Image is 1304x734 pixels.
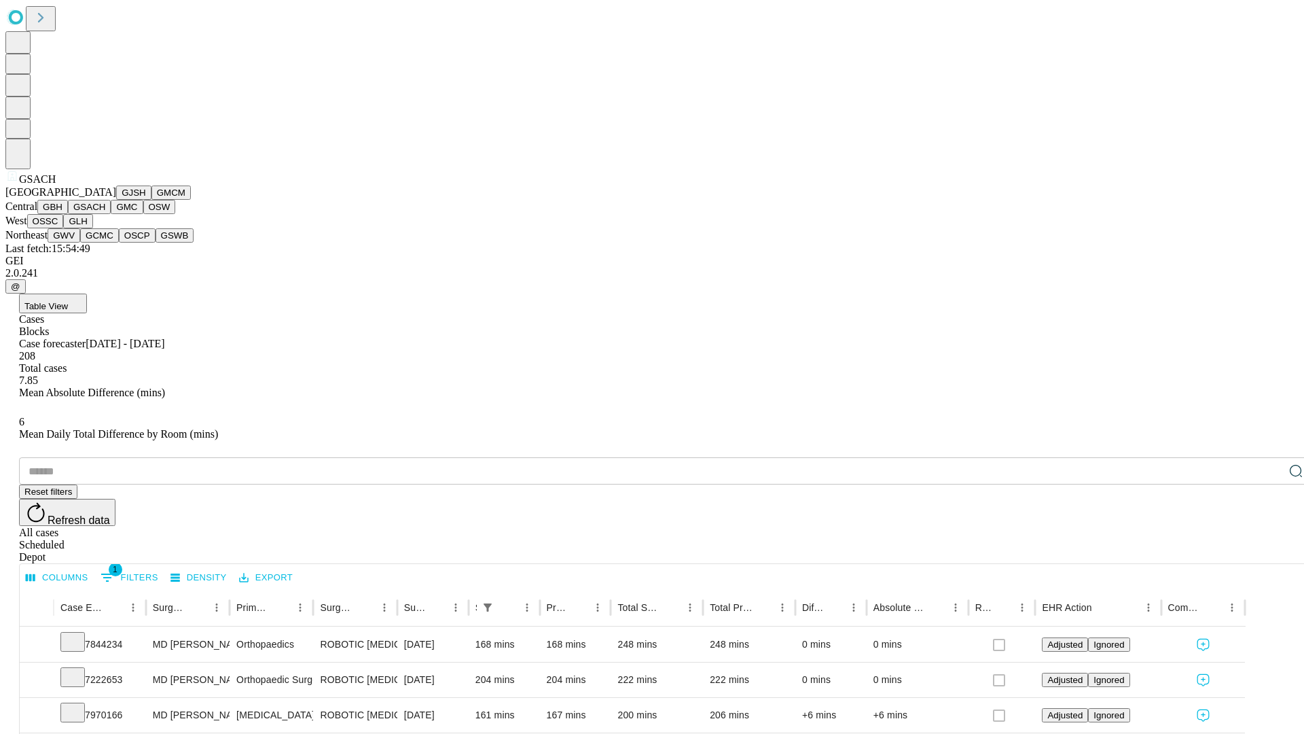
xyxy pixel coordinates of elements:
[404,663,462,697] div: [DATE]
[1222,598,1242,617] button: Menu
[446,598,465,617] button: Menu
[272,598,291,617] button: Sort
[68,200,111,214] button: GSACH
[825,598,844,617] button: Sort
[1088,708,1129,722] button: Ignored
[19,499,115,526] button: Refresh data
[547,698,604,733] div: 167 mins
[19,428,218,440] span: Mean Daily Total Difference by Room (mins)
[124,598,143,617] button: Menu
[236,602,270,613] div: Primary Service
[710,627,789,662] div: 248 mins
[710,602,753,613] div: Total Predicted Duration
[320,698,390,733] div: ROBOTIC [MEDICAL_DATA] REPAIR [MEDICAL_DATA] INITIAL (BILATERAL)
[5,255,1299,267] div: GEI
[97,567,162,589] button: Show filters
[569,598,588,617] button: Sort
[151,186,191,200] button: GMCM
[1047,640,1083,650] span: Adjusted
[617,663,696,697] div: 222 mins
[617,698,696,733] div: 200 mins
[5,215,27,226] span: West
[22,567,92,589] button: Select columns
[475,698,533,733] div: 161 mins
[356,598,375,617] button: Sort
[375,598,394,617] button: Menu
[475,627,533,662] div: 168 mins
[681,598,700,617] button: Menu
[105,598,124,617] button: Sort
[19,294,87,313] button: Table View
[994,598,1013,617] button: Sort
[153,602,187,613] div: Surgeon Name
[24,487,72,497] span: Reset filters
[946,598,965,617] button: Menu
[320,627,390,662] div: ROBOTIC [MEDICAL_DATA] KNEE TOTAL
[63,214,92,228] button: GLH
[116,186,151,200] button: GJSH
[236,698,306,733] div: [MEDICAL_DATA]
[617,602,660,613] div: Total Scheduled Duration
[1093,640,1124,650] span: Ignored
[5,200,37,212] span: Central
[1139,598,1158,617] button: Menu
[5,243,90,254] span: Last fetch: 15:54:49
[404,698,462,733] div: [DATE]
[5,279,26,294] button: @
[710,698,789,733] div: 206 mins
[153,627,223,662] div: MD [PERSON_NAME]
[26,704,47,728] button: Expand
[873,602,926,613] div: Absolute Difference
[662,598,681,617] button: Sort
[873,663,962,697] div: 0 mins
[1042,602,1091,613] div: EHR Action
[1093,598,1112,617] button: Sort
[19,485,77,499] button: Reset filters
[802,698,860,733] div: +6 mins
[547,663,604,697] div: 204 mins
[518,598,537,617] button: Menu
[1047,675,1083,685] span: Adjusted
[236,627,306,662] div: Orthopaedics
[1042,708,1088,722] button: Adjusted
[1168,602,1202,613] div: Comments
[873,698,962,733] div: +6 mins
[236,663,306,697] div: Orthopaedic Surgery
[1042,637,1088,652] button: Adjusted
[19,416,24,427] span: 6
[156,228,194,243] button: GSWB
[19,338,86,349] span: Case forecaster
[1042,673,1088,687] button: Adjusted
[5,229,48,241] span: Northeast
[48,514,110,526] span: Refresh data
[802,602,824,613] div: Difference
[236,567,296,589] button: Export
[37,200,68,214] button: GBH
[710,663,789,697] div: 222 mins
[19,374,38,386] span: 7.85
[60,602,103,613] div: Case Epic Id
[291,598,310,617] button: Menu
[153,698,223,733] div: MD [PERSON_NAME]
[588,598,607,617] button: Menu
[109,563,122,576] span: 1
[873,627,962,662] div: 0 mins
[475,663,533,697] div: 204 mins
[19,350,35,362] span: 208
[975,602,993,613] div: Resolved in EHR
[11,281,20,292] span: @
[24,301,68,311] span: Table View
[754,598,773,617] button: Sort
[27,214,64,228] button: OSSC
[188,598,207,617] button: Sort
[617,627,696,662] div: 248 mins
[475,602,477,613] div: Scheduled In Room Duration
[773,598,792,617] button: Menu
[1047,710,1083,720] span: Adjusted
[927,598,946,617] button: Sort
[404,602,426,613] div: Surgery Date
[547,602,568,613] div: Predicted In Room Duration
[1088,637,1129,652] button: Ignored
[60,663,139,697] div: 7222653
[478,598,497,617] div: 1 active filter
